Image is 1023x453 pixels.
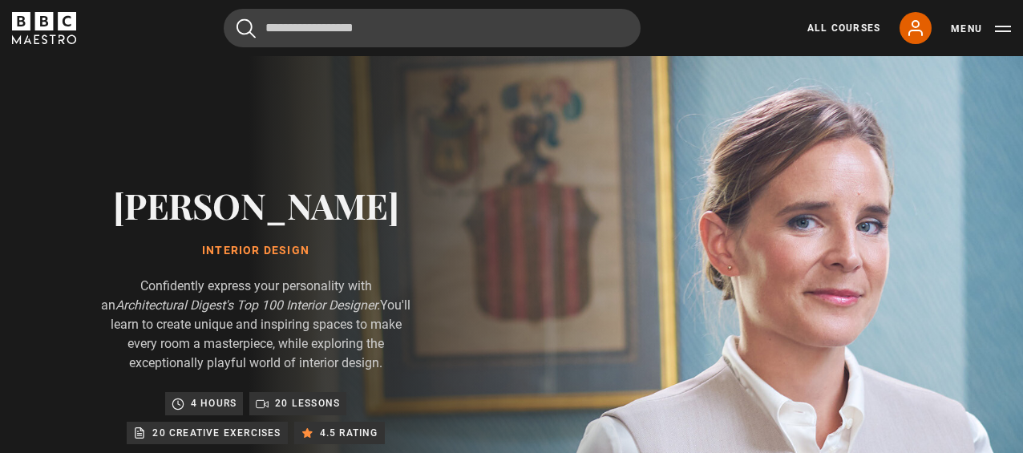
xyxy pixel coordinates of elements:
button: Toggle navigation [951,21,1011,37]
a: All Courses [807,21,880,35]
svg: BBC Maestro [12,12,76,44]
p: Confidently express your personality with an You'll learn to create unique and inspiring spaces t... [96,277,415,373]
h2: [PERSON_NAME] [96,184,415,225]
input: Search [224,9,641,47]
i: Architectural Digest's Top 100 Interior Designer. [115,297,380,313]
p: 4 hours [191,395,237,411]
p: 20 creative exercises [152,425,281,441]
p: 4.5 rating [320,425,378,441]
button: Submit the search query [237,18,256,38]
p: 20 lessons [275,395,340,411]
h1: Interior Design [96,245,415,257]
